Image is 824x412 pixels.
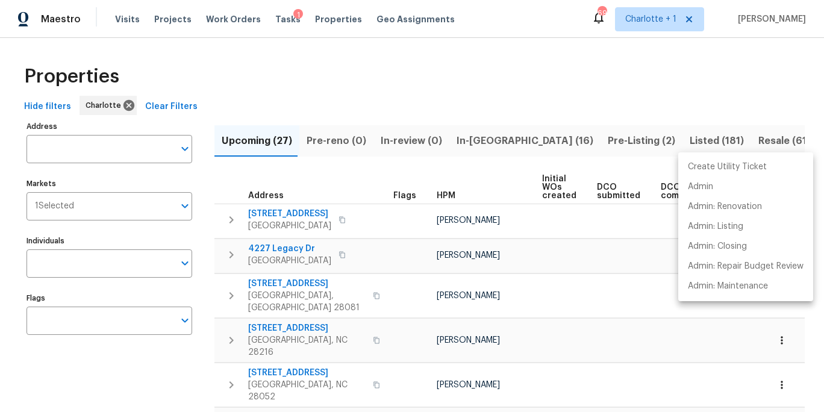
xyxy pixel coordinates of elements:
p: Admin: Renovation [688,201,762,213]
p: Admin: Listing [688,220,743,233]
p: Admin: Closing [688,240,747,253]
p: Admin: Repair Budget Review [688,260,804,273]
p: Admin: Maintenance [688,280,768,293]
p: Create Utility Ticket [688,161,767,173]
p: Admin [688,181,713,193]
